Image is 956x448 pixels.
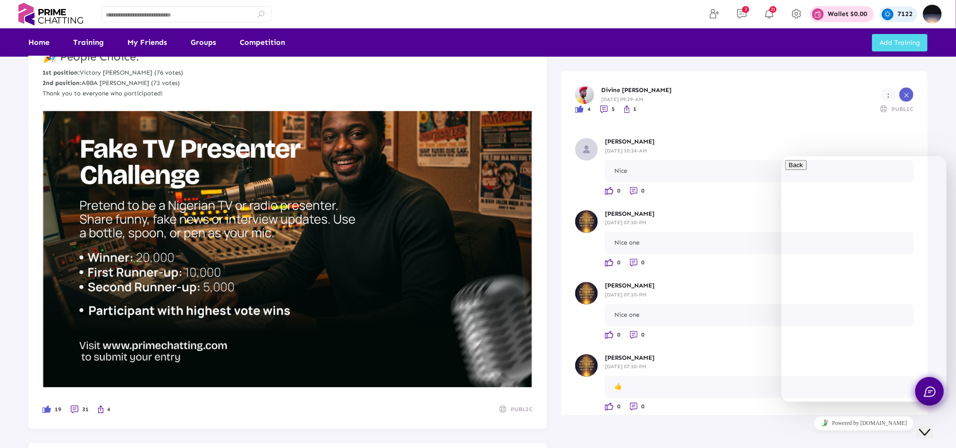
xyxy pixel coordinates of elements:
[240,28,285,57] a: Competition
[605,363,914,370] h6: [DATE] 07:10-PM
[612,104,615,114] span: 5
[42,69,80,76] strong: 1st position:
[605,292,914,298] h6: [DATE] 07:10-PM
[42,50,533,64] h4: 🎉 People Choice:
[511,404,533,414] span: PUBLIC
[781,156,947,402] iframe: chat widget
[916,410,947,439] iframe: chat widget
[575,282,598,304] img: user-profile
[605,259,613,266] img: like
[127,28,167,57] a: My Friends
[624,105,629,113] img: like
[605,138,914,145] h5: [PERSON_NAME]
[605,282,914,289] h5: [PERSON_NAME]
[630,187,637,194] img: like
[605,187,613,194] img: like
[781,413,947,434] iframe: chat widget
[28,28,50,57] a: Home
[828,11,867,17] p: Wallet $0.00
[605,160,914,182] div: Nice
[630,403,637,410] img: like
[575,85,594,104] img: user-profile
[605,331,613,338] img: like
[891,104,914,114] span: PUBLIC
[605,220,914,226] h6: [DATE] 07:10-PM
[191,28,216,57] a: Groups
[587,104,591,114] span: 4
[14,3,87,25] img: logo
[575,210,598,233] img: user-profile
[575,138,598,161] img: user-profile
[897,11,913,17] p: 7122
[42,406,51,413] img: like
[42,78,533,88] li: ABBA [PERSON_NAME] (73 votes)
[605,210,914,218] h5: [PERSON_NAME]
[742,6,749,13] span: 2
[605,354,914,362] h5: [PERSON_NAME]
[55,404,61,414] span: 19
[923,5,942,24] img: img
[42,79,82,86] strong: 2nd position:
[42,88,533,99] p: Thank you to everyone who participated!
[575,105,584,113] img: like
[641,257,645,268] span: 0
[107,404,110,414] span: 4
[633,104,637,114] span: 1
[605,376,914,397] div: 👍
[617,330,621,340] span: 0
[601,96,881,102] h6: [DATE] 09:29-AM
[630,259,637,266] img: like
[98,406,103,413] img: like
[575,354,598,377] img: user-profile
[42,68,533,78] li: Victory [PERSON_NAME] (76 votes)
[617,186,621,196] span: 0
[605,148,914,154] h6: [DATE] 10:34-AM
[641,186,645,196] span: 0
[600,105,608,113] img: like
[888,93,889,98] img: more
[630,331,637,338] img: like
[605,232,914,254] div: Nice one
[641,401,645,412] span: 0
[770,6,777,13] span: 21
[617,257,621,268] span: 0
[880,39,920,47] span: Add Training
[73,28,104,57] a: Training
[881,87,896,101] button: Example icon-button with a menu
[605,304,914,326] div: Nice one
[641,330,645,340] span: 0
[601,86,671,93] a: Divine [PERSON_NAME]
[617,401,621,412] span: 0
[872,34,928,51] button: Add Training
[42,111,533,387] img: like
[605,403,613,410] img: like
